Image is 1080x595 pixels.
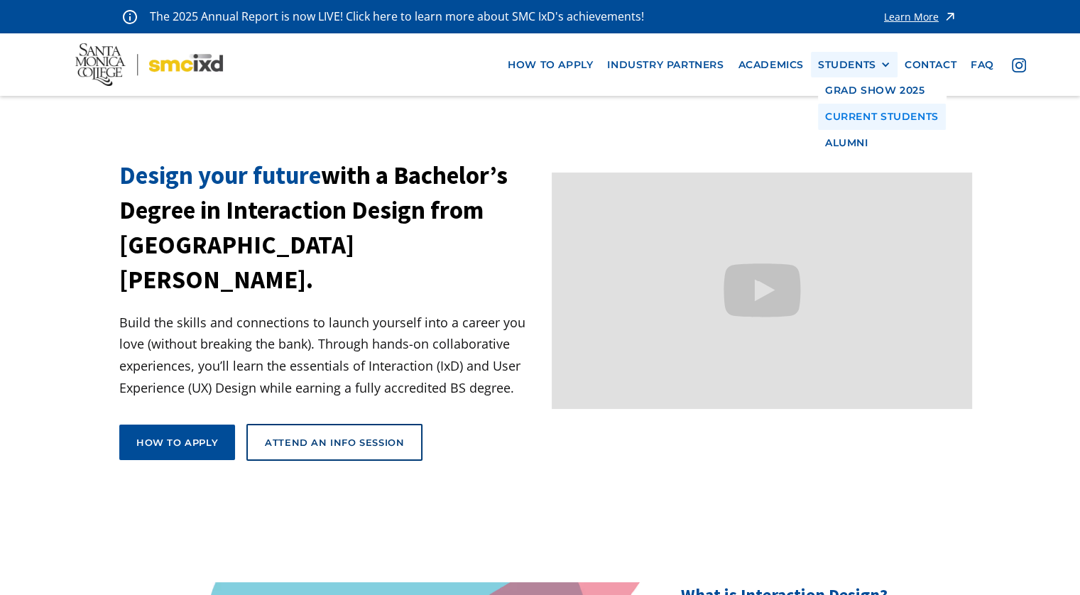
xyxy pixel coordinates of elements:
[119,160,321,191] span: Design your future
[818,59,876,71] div: STUDENTS
[884,7,957,26] a: Learn More
[123,9,137,24] img: icon - information - alert
[731,52,811,78] a: Academics
[246,424,422,461] a: Attend an Info Session
[136,436,218,449] div: How to apply
[119,312,540,398] p: Build the skills and connections to launch yourself into a career you love (without breaking the ...
[150,7,645,26] p: The 2025 Annual Report is now LIVE! Click here to learn more about SMC IxD's achievements!
[265,436,404,449] div: Attend an Info Session
[818,104,946,130] a: Current Students
[501,52,600,78] a: how to apply
[818,59,890,71] div: STUDENTS
[818,77,946,155] nav: STUDENTS
[552,173,973,409] iframe: Design your future with a Bachelor's Degree in Interaction Design from Santa Monica College
[119,425,235,460] a: How to apply
[75,43,223,87] img: Santa Monica College - SMC IxD logo
[898,52,964,78] a: contact
[818,130,946,156] a: Alumni
[943,7,957,26] img: icon - arrow - alert
[884,12,939,22] div: Learn More
[1012,58,1026,72] img: icon - instagram
[119,158,540,297] h1: with a Bachelor’s Degree in Interaction Design from [GEOGRAPHIC_DATA][PERSON_NAME].
[600,52,731,78] a: industry partners
[818,77,946,104] a: GRAD SHOW 2025
[964,52,1001,78] a: faq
